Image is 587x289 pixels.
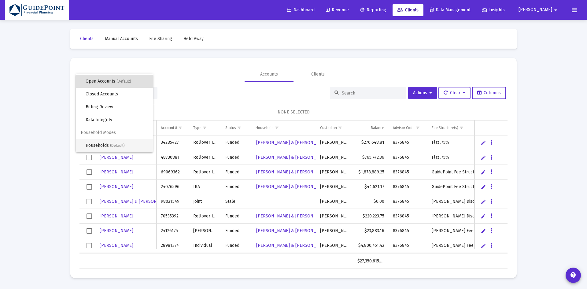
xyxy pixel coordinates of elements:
[76,126,153,139] span: Household Modes
[86,101,148,113] span: Billing Review
[86,139,148,152] span: Households
[110,143,125,148] span: (Default)
[86,88,148,101] span: Closed Accounts
[86,75,148,88] span: Open Accounts
[86,113,148,126] span: Data Integrity
[116,79,131,83] span: (Default)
